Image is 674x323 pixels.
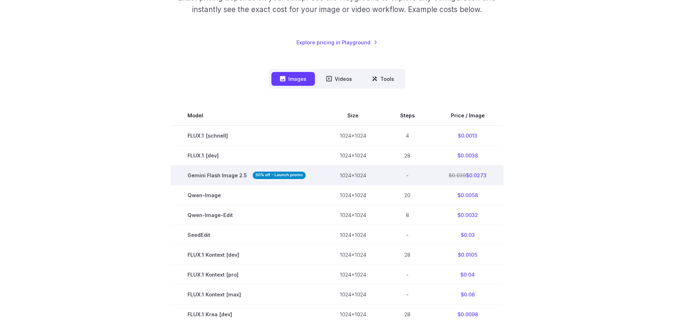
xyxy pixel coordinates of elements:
td: $0.08 [432,285,503,305]
td: 1024x1024 [323,185,383,205]
td: 28 [383,245,432,265]
td: 1024x1024 [323,245,383,265]
td: $0.0105 [432,245,503,265]
td: Qwen-Image-Edit [171,205,323,225]
td: 20 [383,185,432,205]
td: 1024x1024 [323,225,383,245]
td: SeedEdit [171,225,323,245]
td: $0.03 [432,225,503,245]
td: FLUX.1 Kontext [dev] [171,245,323,265]
td: - [383,265,432,285]
td: $0.04 [432,265,503,285]
td: 1024x1024 [323,205,383,225]
td: $0.0058 [432,185,503,205]
td: FLUX.1 Kontext [max] [171,285,323,305]
td: 1024x1024 [323,265,383,285]
td: 1024x1024 [323,285,383,305]
td: FLUX.1 Kontext [pro] [171,265,323,285]
td: 8 [383,205,432,225]
td: $0.0032 [432,205,503,225]
td: - [383,285,432,305]
td: Qwen-Image [171,185,323,205]
td: - [383,225,432,245]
